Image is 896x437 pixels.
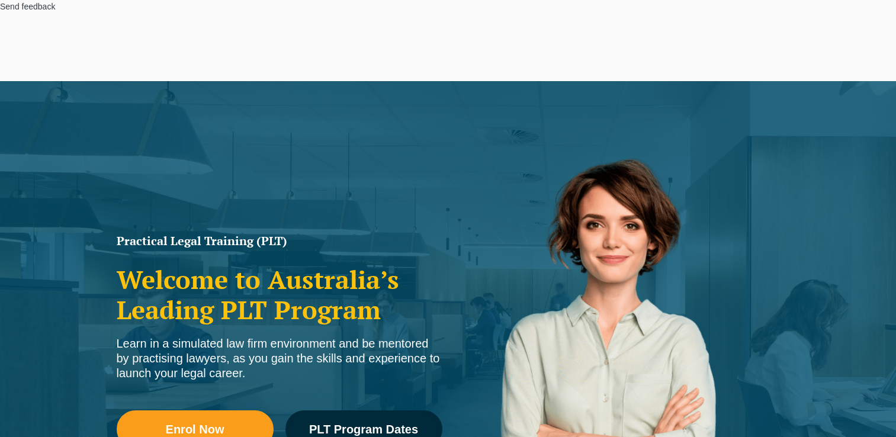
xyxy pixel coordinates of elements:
span: Enrol Now [166,423,224,435]
h2: Welcome to Australia’s Leading PLT Program [117,265,442,324]
span: PLT Program Dates [309,423,418,435]
h1: Practical Legal Training (PLT) [117,235,442,247]
div: Learn in a simulated law firm environment and be mentored by practising lawyers, as you gain the ... [117,336,442,381]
